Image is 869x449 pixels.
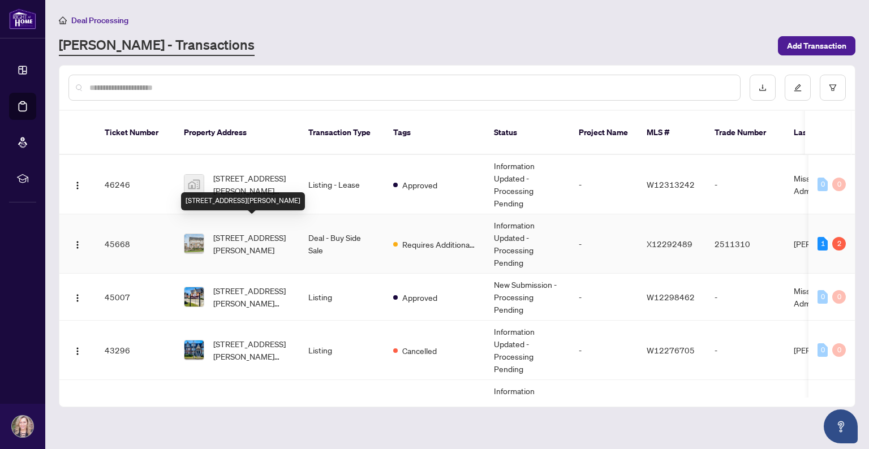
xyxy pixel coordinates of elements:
[184,287,204,306] img: thumbnail-img
[96,274,175,321] td: 45007
[820,75,846,101] button: filter
[175,111,299,155] th: Property Address
[68,235,87,253] button: Logo
[59,36,255,56] a: [PERSON_NAME] - Transactions
[570,380,638,439] td: -
[759,84,767,92] span: download
[181,192,305,210] div: [STREET_ADDRESS][PERSON_NAME]
[73,240,82,249] img: Logo
[96,155,175,214] td: 46246
[485,380,570,439] td: Information Updated - Processing Pending
[485,321,570,380] td: Information Updated - Processing Pending
[832,178,846,191] div: 0
[570,155,638,214] td: -
[299,155,384,214] td: Listing - Lease
[570,214,638,274] td: -
[184,175,204,194] img: thumbnail-img
[73,181,82,190] img: Logo
[184,340,204,360] img: thumbnail-img
[705,214,785,274] td: 2511310
[832,343,846,357] div: 0
[213,172,290,197] span: [STREET_ADDRESS][PERSON_NAME][PERSON_NAME]
[485,274,570,321] td: New Submission - Processing Pending
[818,178,828,191] div: 0
[12,416,33,437] img: Profile Icon
[705,155,785,214] td: -
[213,284,290,309] span: [STREET_ADDRESS][PERSON_NAME][PERSON_NAME]
[299,214,384,274] td: Deal - Buy Side Sale
[299,111,384,155] th: Transaction Type
[71,15,128,25] span: Deal Processing
[402,344,437,357] span: Cancelled
[384,111,485,155] th: Tags
[818,237,828,251] div: 1
[59,16,67,24] span: home
[299,274,384,321] td: Listing
[818,290,828,304] div: 0
[824,409,858,443] button: Open asap
[213,338,290,362] span: [STREET_ADDRESS][PERSON_NAME][PERSON_NAME]
[778,36,855,55] button: Add Transaction
[832,237,846,251] div: 2
[705,274,785,321] td: -
[68,341,87,359] button: Logo
[705,321,785,380] td: -
[73,347,82,356] img: Logo
[68,175,87,193] button: Logo
[485,214,570,274] td: Information Updated - Processing Pending
[829,84,837,92] span: filter
[570,111,638,155] th: Project Name
[647,345,695,355] span: W12276705
[402,291,437,304] span: Approved
[787,37,846,55] span: Add Transaction
[73,293,82,303] img: Logo
[402,238,476,251] span: Requires Additional Docs
[794,84,802,92] span: edit
[68,288,87,306] button: Logo
[96,111,175,155] th: Ticket Number
[832,290,846,304] div: 0
[485,155,570,214] td: Information Updated - Processing Pending
[402,179,437,191] span: Approved
[647,292,695,302] span: W12298462
[647,179,695,189] span: W12313242
[485,111,570,155] th: Status
[705,111,785,155] th: Trade Number
[570,274,638,321] td: -
[299,321,384,380] td: Listing
[638,111,705,155] th: MLS #
[96,380,175,439] td: 41289
[785,75,811,101] button: edit
[818,343,828,357] div: 0
[96,214,175,274] td: 45668
[299,380,384,439] td: Deal - Sell Side Sale
[96,321,175,380] td: 43296
[750,75,776,101] button: download
[213,231,290,256] span: [STREET_ADDRESS][PERSON_NAME]
[647,239,692,249] span: X12292489
[184,234,204,253] img: thumbnail-img
[705,380,785,439] td: 2509212
[9,8,36,29] img: logo
[570,321,638,380] td: -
